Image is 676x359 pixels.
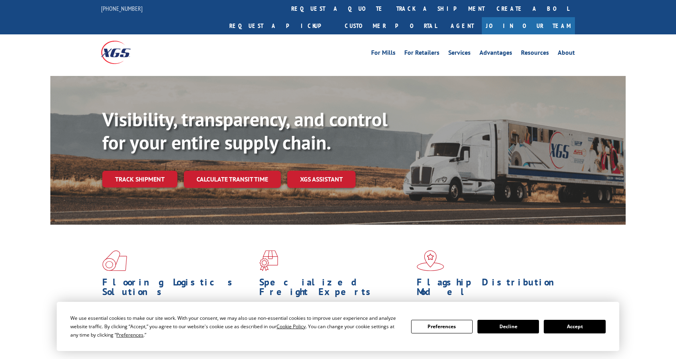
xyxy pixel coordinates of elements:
[259,301,410,336] p: From overlength loads to delicate cargo, our experienced staff knows the best way to move your fr...
[116,331,143,338] span: Preferences
[101,4,143,12] a: [PHONE_NUMBER]
[479,50,512,58] a: Advantages
[223,17,339,34] a: Request a pickup
[417,301,564,319] span: Our agile distribution network gives you nationwide inventory management on demand.
[276,323,306,330] span: Cookie Policy
[102,250,127,271] img: xgs-icon-total-supply-chain-intelligence-red
[371,50,396,58] a: For Mills
[102,107,388,155] b: Visibility, transparency, and control for your entire supply chain.
[521,50,549,58] a: Resources
[287,171,356,188] a: XGS ASSISTANT
[477,320,539,333] button: Decline
[70,314,401,339] div: We use essential cookies to make our site work. With your consent, we may also use non-essential ...
[544,320,605,333] button: Accept
[57,302,619,351] div: Cookie Consent Prompt
[259,277,410,301] h1: Specialized Freight Experts
[184,171,281,188] a: Calculate transit time
[558,50,575,58] a: About
[339,17,443,34] a: Customer Portal
[102,301,253,329] span: As an industry carrier of choice, XGS has brought innovation and dedication to flooring logistics...
[102,171,177,187] a: Track shipment
[404,50,439,58] a: For Retailers
[448,50,471,58] a: Services
[259,250,278,271] img: xgs-icon-focused-on-flooring-red
[443,17,482,34] a: Agent
[417,250,444,271] img: xgs-icon-flagship-distribution-model-red
[411,320,473,333] button: Preferences
[482,17,575,34] a: Join Our Team
[102,277,253,301] h1: Flooring Logistics Solutions
[417,277,568,301] h1: Flagship Distribution Model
